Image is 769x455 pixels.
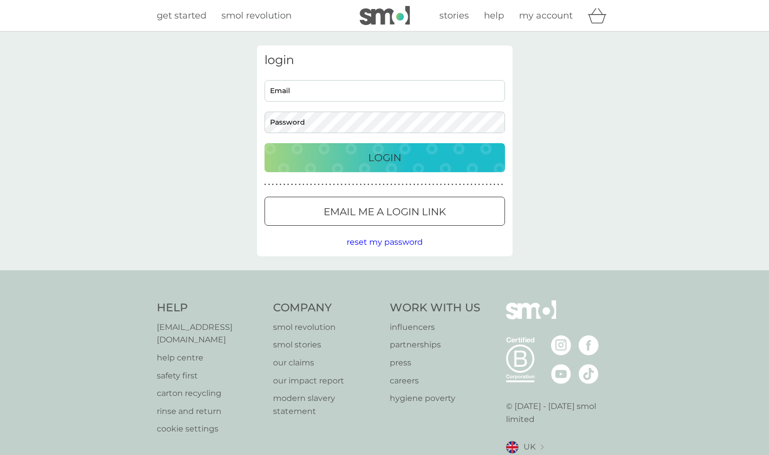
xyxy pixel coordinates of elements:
[390,338,480,351] a: partnerships
[524,440,536,453] span: UK
[506,400,613,425] p: © [DATE] - [DATE] smol limited
[390,300,480,316] h4: Work With Us
[157,300,264,316] h4: Help
[268,182,270,187] p: ●
[291,182,293,187] p: ●
[379,182,381,187] p: ●
[273,392,380,417] a: modern slavery statement
[551,364,571,384] img: visit the smol Youtube page
[310,182,312,187] p: ●
[451,182,453,187] p: ●
[486,182,488,187] p: ●
[588,6,613,26] div: basket
[489,182,491,187] p: ●
[348,182,350,187] p: ●
[273,321,380,334] a: smol revolution
[299,182,301,187] p: ●
[157,387,264,400] a: carton recycling
[280,182,282,187] p: ●
[265,53,505,68] h3: login
[470,182,472,187] p: ●
[402,182,404,187] p: ●
[276,182,278,187] p: ●
[541,444,544,450] img: select a new location
[157,10,206,21] span: get started
[329,182,331,187] p: ●
[519,10,573,21] span: my account
[157,422,264,435] a: cookie settings
[432,182,434,187] p: ●
[314,182,316,187] p: ●
[265,143,505,172] button: Login
[352,182,354,187] p: ●
[295,182,297,187] p: ●
[463,182,465,187] p: ●
[448,182,450,187] p: ●
[273,374,380,387] a: our impact report
[356,182,358,187] p: ●
[478,182,480,187] p: ●
[394,182,396,187] p: ●
[493,182,495,187] p: ●
[347,236,423,249] button: reset my password
[272,182,274,187] p: ●
[287,182,289,187] p: ●
[221,9,292,23] a: smol revolution
[324,204,446,220] p: Email me a login link
[337,182,339,187] p: ●
[221,10,292,21] span: smol revolution
[413,182,415,187] p: ●
[484,10,504,21] span: help
[157,369,264,382] a: safety first
[484,9,504,23] a: help
[383,182,385,187] p: ●
[459,182,461,187] p: ●
[417,182,419,187] p: ●
[390,374,480,387] a: careers
[375,182,377,187] p: ●
[371,182,373,187] p: ●
[273,300,380,316] h4: Company
[439,10,469,21] span: stories
[436,182,438,187] p: ●
[519,9,573,23] a: my account
[364,182,366,187] p: ●
[421,182,423,187] p: ●
[444,182,446,187] p: ●
[273,356,380,369] a: our claims
[579,364,599,384] img: visit the smol Tiktok page
[398,182,400,187] p: ●
[367,182,369,187] p: ●
[347,237,423,247] span: reset my password
[368,150,401,166] p: Login
[341,182,343,187] p: ●
[273,338,380,351] p: smol stories
[306,182,308,187] p: ●
[390,392,480,405] a: hygiene poverty
[157,321,264,346] a: [EMAIL_ADDRESS][DOMAIN_NAME]
[157,405,264,418] a: rinse and return
[482,182,484,187] p: ●
[425,182,427,187] p: ●
[157,351,264,364] a: help centre
[390,321,480,334] a: influencers
[506,300,556,334] img: smol
[474,182,476,187] p: ●
[326,182,328,187] p: ●
[322,182,324,187] p: ●
[455,182,457,187] p: ●
[318,182,320,187] p: ●
[440,182,442,187] p: ●
[428,182,430,187] p: ●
